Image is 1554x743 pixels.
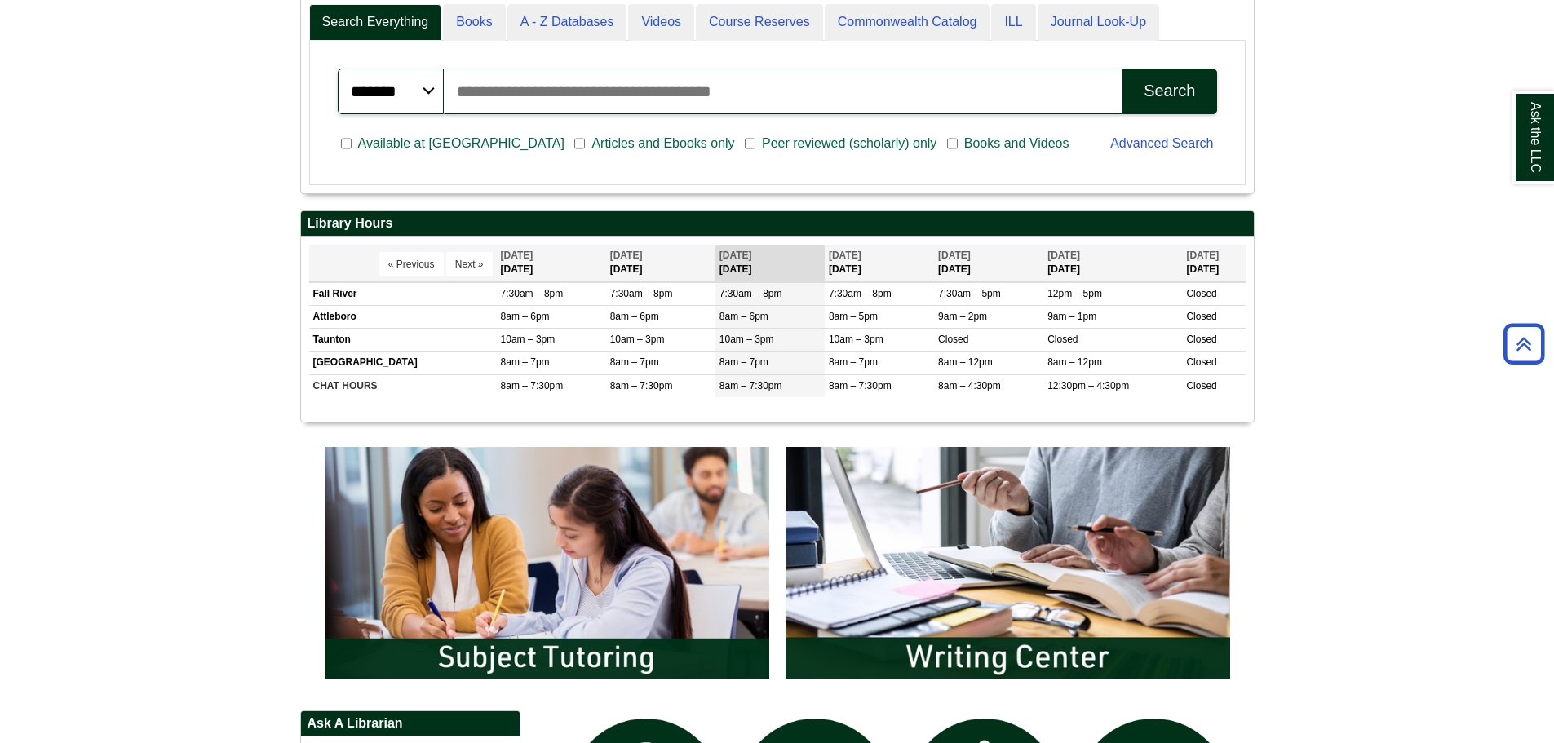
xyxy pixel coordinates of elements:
[829,288,892,299] span: 7:30am – 8pm
[696,4,823,41] a: Course Reserves
[1144,82,1195,100] div: Search
[1110,136,1213,150] a: Advanced Search
[574,136,585,151] input: Articles and Ebooks only
[719,288,782,299] span: 7:30am – 8pm
[825,4,990,41] a: Commonwealth Catalog
[309,4,442,41] a: Search Everything
[715,245,825,281] th: [DATE]
[1186,250,1219,261] span: [DATE]
[1186,288,1216,299] span: Closed
[585,134,741,153] span: Articles and Ebooks only
[938,250,971,261] span: [DATE]
[1043,245,1182,281] th: [DATE]
[719,380,782,391] span: 8am – 7:30pm
[446,252,493,276] button: Next »
[719,356,768,368] span: 8am – 7pm
[777,439,1238,687] img: Writing Center Information
[610,356,659,368] span: 8am – 7pm
[719,250,752,261] span: [DATE]
[1047,311,1096,322] span: 9am – 1pm
[1047,380,1129,391] span: 12:30pm – 4:30pm
[938,334,968,345] span: Closed
[829,380,892,391] span: 8am – 7:30pm
[507,4,627,41] a: A - Z Databases
[1182,245,1245,281] th: [DATE]
[829,334,883,345] span: 10am – 3pm
[501,380,564,391] span: 8am – 7:30pm
[829,356,878,368] span: 8am – 7pm
[991,4,1035,41] a: ILL
[1047,250,1080,261] span: [DATE]
[317,439,1238,694] div: slideshow
[309,352,497,374] td: [GEOGRAPHIC_DATA]
[628,4,694,41] a: Videos
[309,374,497,397] td: CHAT HOURS
[301,711,520,736] h2: Ask A Librarian
[341,136,352,151] input: Available at [GEOGRAPHIC_DATA]
[379,252,444,276] button: « Previous
[1186,356,1216,368] span: Closed
[719,311,768,322] span: 8am – 6pm
[606,245,715,281] th: [DATE]
[938,380,1001,391] span: 8am – 4:30pm
[1047,334,1078,345] span: Closed
[1047,356,1102,368] span: 8am – 12pm
[352,134,571,153] span: Available at [GEOGRAPHIC_DATA]
[443,4,505,41] a: Books
[934,245,1043,281] th: [DATE]
[829,250,861,261] span: [DATE]
[501,250,533,261] span: [DATE]
[755,134,943,153] span: Peer reviewed (scholarly) only
[938,311,987,322] span: 9am – 2pm
[610,334,665,345] span: 10am – 3pm
[501,288,564,299] span: 7:30am – 8pm
[1186,311,1216,322] span: Closed
[317,439,777,687] img: Subject Tutoring Information
[1498,333,1550,355] a: Back to Top
[958,134,1076,153] span: Books and Videos
[497,245,606,281] th: [DATE]
[745,136,755,151] input: Peer reviewed (scholarly) only
[610,250,643,261] span: [DATE]
[501,311,550,322] span: 8am – 6pm
[1186,334,1216,345] span: Closed
[309,306,497,329] td: Attleboro
[825,245,934,281] th: [DATE]
[301,211,1254,237] h2: Library Hours
[501,334,556,345] span: 10am – 3pm
[1038,4,1159,41] a: Journal Look-Up
[309,282,497,305] td: Fall River
[938,288,1001,299] span: 7:30am – 5pm
[610,380,673,391] span: 8am – 7:30pm
[719,334,774,345] span: 10am – 3pm
[829,311,878,322] span: 8am – 5pm
[309,329,497,352] td: Taunton
[610,288,673,299] span: 7:30am – 8pm
[610,311,659,322] span: 8am – 6pm
[1186,380,1216,391] span: Closed
[947,136,958,151] input: Books and Videos
[1122,69,1216,114] button: Search
[1047,288,1102,299] span: 12pm – 5pm
[501,356,550,368] span: 8am – 7pm
[938,356,993,368] span: 8am – 12pm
